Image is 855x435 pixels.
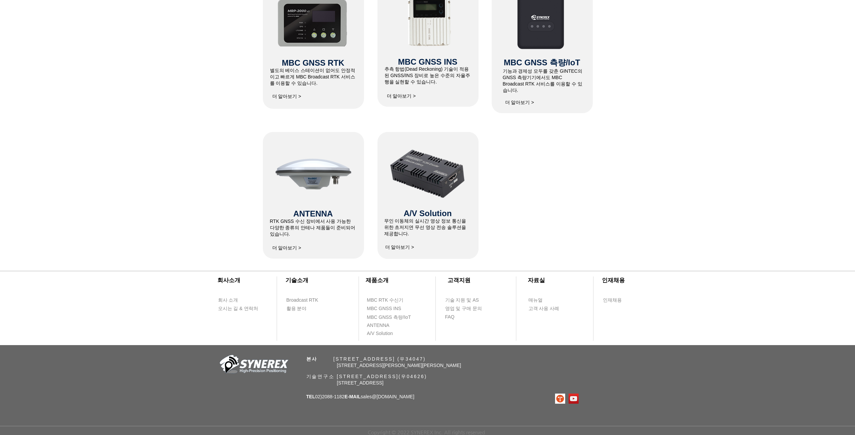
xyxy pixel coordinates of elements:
[293,209,333,218] span: ANTENNA
[367,297,404,304] span: MBC RTK 수신기
[286,296,325,304] a: Broadcast RTK
[218,296,256,304] a: 회사 소개
[445,314,455,321] span: FAQ
[367,313,426,322] a: MBC GNSS 측량/IoT
[270,90,304,103] a: 더 알아보기 >
[385,66,470,85] span: 추측 항법(Dead Reckoning) 기술이 적용된 GNSS/INS 장비로 높은 수준의 자율주행을 실현할 수 있습니다.
[306,394,315,399] span: TEL
[602,277,625,283] span: ​인재채용
[528,296,567,304] a: 매뉴얼
[286,297,318,304] span: Broadcast RTK
[445,296,495,304] a: 기술 지원 및 AS
[603,297,622,304] span: 인재채용
[445,297,479,304] span: 기술 지원 및 AS
[218,305,258,312] span: 오시는 길 & 연락처
[217,277,240,283] span: ​회사소개
[384,218,466,236] span: ​무인 이동체의 실시간 영상 정보 통신을 위한 초저지연 무선 영상 전송 솔루션을 제공합니다.
[528,305,559,312] span: 고객 사용 사례
[777,406,855,435] iframe: Wix Chat
[569,394,579,404] img: 유튜브 사회 아이콘
[367,305,401,312] span: MBC GNSS INS
[306,356,318,362] span: 본사
[388,143,467,205] img: WiMi5560T_5.png
[445,313,484,321] a: FAQ
[306,374,427,379] span: 기술연구소 [STREET_ADDRESS](우04626)
[272,94,301,100] span: 더 알아보기 >
[504,58,580,67] span: MBC GNSS 측량/IoT
[282,58,344,67] span: MBC GNSS RTK
[306,394,415,399] span: 02)2088-1182 sales
[505,100,534,106] span: 더 알아보기 >
[445,305,482,312] span: 영업 및 구매 문의
[270,219,356,237] span: RTK GNSS 수신 장비에서 사용 가능한 다양한 종류의 안테나 제품들이 준비되어 있습니다.
[404,209,452,218] span: A/V Solution
[528,297,543,304] span: 매뉴얼
[385,244,414,250] span: 더 알아보기 >
[218,297,238,304] span: 회사 소개
[398,57,457,66] span: MBC GNSS INS
[216,354,290,376] img: 회사_로고-removebg-preview.png
[555,394,565,404] img: 티스토리로고
[603,296,635,304] a: 인재채용
[366,277,389,283] span: ​제품소개
[270,68,356,86] span: ​별도의 베이스 스테이션이 없어도 안정적이고 빠르게 MBC Broadcast RTK 서비스를 이용할 수 있습니다.
[555,394,579,404] ul: SNS 모음
[503,96,537,109] a: 더 알아보기 >
[344,394,361,399] span: E-MAIL
[337,380,384,386] span: [STREET_ADDRESS]
[337,363,461,368] span: [STREET_ADDRESS][PERSON_NAME][PERSON_NAME]
[367,314,411,321] span: MBC GNSS 측량/IoT
[367,329,405,338] a: A/V Solution
[445,304,484,313] a: 영업 및 구매 문의
[367,304,409,313] a: MBC GNSS INS
[503,68,582,93] span: ​기능과 경제성 모두를 갖춘 GINTEC의 GNSS 측량기기에서도 MBC Broadcast RTK 서비스를 이용할 수 있습니다.
[367,321,405,330] a: ANTENNA
[383,241,417,254] a: 더 알아보기 >
[286,305,307,312] span: 활용 분야
[273,132,354,213] img: at340-1.png
[367,322,390,329] span: ANTENNA
[286,304,325,313] a: 활용 분야
[218,304,263,313] a: 오시는 길 & 연락처
[285,277,308,283] span: ​기술소개
[387,93,416,99] span: 더 알아보기 >
[528,304,567,313] a: 고객 사용 사례
[368,429,485,435] span: Copyright © 2022 SYNEREX Inc. All rights reserved
[270,241,304,255] a: 더 알아보기 >
[367,330,393,337] span: A/V Solution
[306,356,426,362] span: ​ [STREET_ADDRESS] (우34047)
[372,394,414,399] a: @[DOMAIN_NAME]
[385,90,418,103] a: 더 알아보기 >
[528,277,545,283] span: ​자료실
[272,245,301,251] span: 더 알아보기 >
[367,296,417,304] a: MBC RTK 수신기
[448,277,470,283] span: ​고객지원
